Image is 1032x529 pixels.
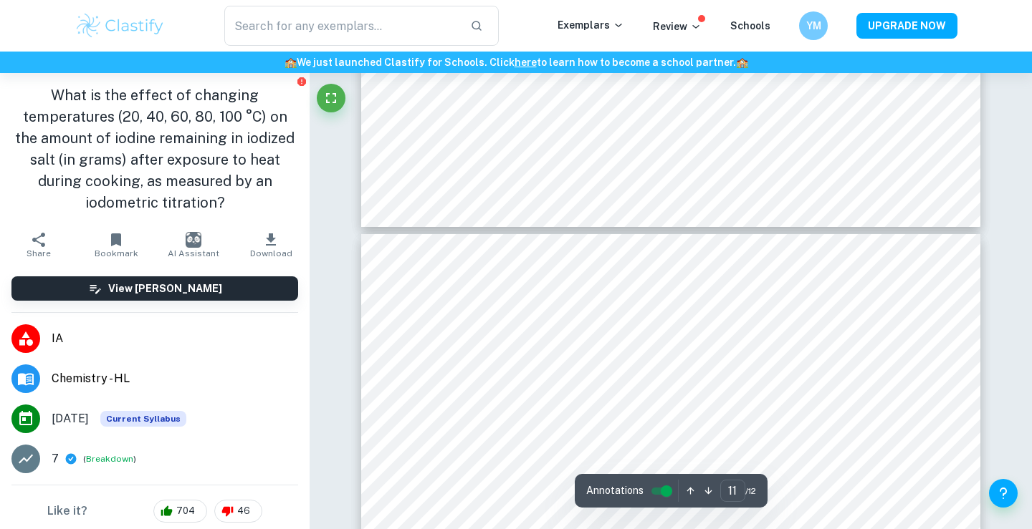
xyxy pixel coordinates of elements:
button: Help and Feedback [989,479,1018,508]
span: / 12 [745,485,756,498]
h1: What is the effect of changing temperatures (20, 40, 60, 80, 100 °C) on the amount of iodine rema... [11,84,298,213]
span: Share [27,248,51,258]
div: 704 [153,500,207,523]
h6: YM [806,18,822,34]
a: here [515,57,537,68]
span: Current Syllabus [100,411,186,427]
span: 🏫 [736,57,748,68]
span: Annotations [586,483,644,498]
span: 704 [168,504,203,518]
span: 46 [229,504,258,518]
img: Clastify logo [75,11,166,40]
p: 7 [52,450,59,467]
h6: View [PERSON_NAME] [108,281,222,296]
button: UPGRADE NOW [856,13,957,39]
button: View [PERSON_NAME] [11,276,298,301]
h6: Like it? [47,503,87,520]
span: [DATE] [52,410,89,427]
button: Download [232,225,310,265]
a: Schools [730,20,770,31]
span: AI Assistant [168,248,219,258]
div: 46 [214,500,262,523]
p: Exemplars [558,17,624,33]
span: ( ) [83,452,136,466]
input: Search for any exemplars... [224,6,459,46]
div: This exemplar is based on the current syllabus. Feel free to refer to it for inspiration/ideas wh... [100,411,186,427]
img: AI Assistant [186,232,201,248]
button: Bookmark [77,225,155,265]
span: 🏫 [285,57,297,68]
button: Report issue [296,76,307,87]
span: Chemistry - HL [52,370,298,387]
button: YM [799,11,828,40]
h6: We just launched Clastify for Schools. Click to learn how to become a school partner. [3,54,1029,70]
span: Download [250,248,292,258]
p: Review [653,19,702,34]
button: AI Assistant [155,225,232,265]
button: Breakdown [86,452,133,465]
button: Fullscreen [317,84,345,112]
span: Bookmark [95,248,138,258]
span: IA [52,330,298,347]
